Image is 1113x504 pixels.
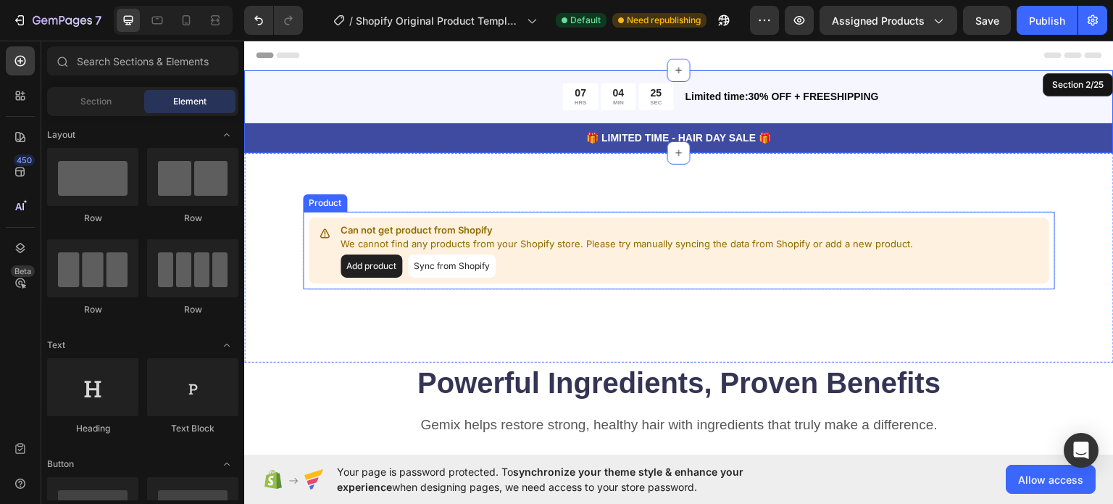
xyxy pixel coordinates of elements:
[330,46,343,59] div: 07
[407,46,418,59] div: 25
[96,197,669,211] p: We cannot find any products from your Shopify store. Please try manually syncing the data from Sh...
[14,154,35,166] div: 450
[1029,13,1065,28] div: Publish
[96,214,158,237] button: Add product
[62,156,100,169] div: Product
[441,49,868,64] p: Limited time:30% OFF + FREESHIPPING
[337,464,800,495] span: Your page is password protected. To when designing pages, we need access to your store password.
[1064,433,1099,468] div: Open Intercom Messenger
[96,183,669,197] p: Can not get product from Shopify
[6,6,108,35] button: 7
[337,466,743,493] span: synchronize your theme style & enhance your experience
[58,322,812,363] h2: Powerful Ingredients, Proven Benefits
[147,303,238,316] div: Row
[47,128,75,141] span: Layout
[1006,465,1096,494] button: Allow access
[215,334,238,357] span: Toggle open
[1018,472,1083,487] span: Allow access
[407,59,418,66] p: SEC
[570,14,601,27] span: Default
[47,339,65,352] span: Text
[47,46,238,75] input: Search Sections & Elements
[147,212,238,225] div: Row
[1,90,868,105] p: 🎁 LIMITED TIME - HAIR DAY SALE 🎁
[369,59,380,66] p: MIN
[1017,6,1077,35] button: Publish
[963,6,1011,35] button: Save
[356,13,521,28] span: Shopify Original Product Template
[215,123,238,146] span: Toggle open
[95,12,101,29] p: 7
[80,95,112,108] span: Section
[806,38,863,51] div: Section 2/25
[59,376,810,394] p: Gemix helps restore strong, healthy hair with ingredients that truly make a difference.
[47,303,138,316] div: Row
[147,422,238,435] div: Text Block
[975,15,999,27] span: Save
[173,95,207,108] span: Element
[11,265,35,277] div: Beta
[215,453,238,476] span: Toggle open
[330,59,343,66] p: HRS
[820,6,957,35] button: Assigned Products
[244,41,1113,455] iframe: Design area
[47,422,138,435] div: Heading
[832,13,925,28] span: Assigned Products
[627,14,701,27] span: Need republishing
[47,458,74,471] span: Button
[164,214,251,237] button: Sync from Shopify
[244,6,303,35] div: Undo/Redo
[349,13,353,28] span: /
[369,46,380,59] div: 04
[47,212,138,225] div: Row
